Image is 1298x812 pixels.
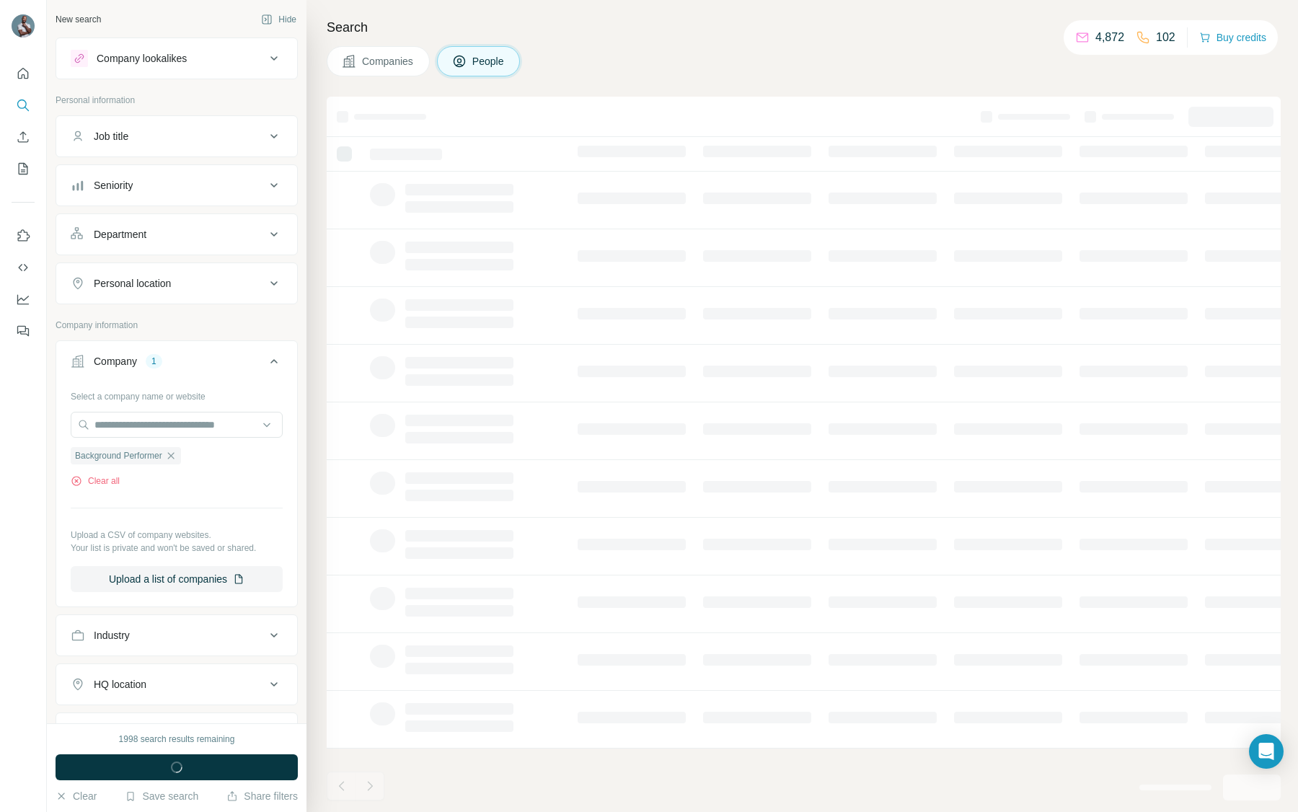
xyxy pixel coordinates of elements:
div: Industry [94,628,130,643]
div: Personal location [94,276,171,291]
button: Quick start [12,61,35,87]
div: New search [56,13,101,26]
button: Use Surfe API [12,255,35,281]
button: Upload a list of companies [71,566,283,592]
button: Buy credits [1199,27,1266,48]
button: Industry [56,618,297,653]
button: Hide [251,9,306,30]
p: Personal information [56,94,298,107]
button: Seniority [56,168,297,203]
div: Company [94,354,137,369]
button: Dashboard [12,286,35,312]
h4: Search [327,17,1281,37]
button: Department [56,217,297,252]
span: People [472,54,505,69]
button: Use Surfe on LinkedIn [12,223,35,249]
button: Annual revenue ($) [56,716,297,751]
div: Department [94,227,146,242]
div: Job title [94,129,128,144]
button: HQ location [56,667,297,702]
p: 4,872 [1095,29,1124,46]
button: Feedback [12,318,35,344]
div: 1 [146,355,162,368]
p: Your list is private and won't be saved or shared. [71,542,283,555]
button: Search [12,92,35,118]
button: My lists [12,156,35,182]
div: Company lookalikes [97,51,187,66]
button: Enrich CSV [12,124,35,150]
div: Select a company name or website [71,384,283,403]
div: Open Intercom Messenger [1249,734,1284,769]
button: Share filters [226,789,298,803]
span: Background Performer [75,449,162,462]
p: Company information [56,319,298,332]
button: Job title [56,119,297,154]
button: Clear all [71,475,120,487]
div: HQ location [94,677,146,692]
p: Upload a CSV of company websites. [71,529,283,542]
div: 1998 search results remaining [119,733,235,746]
button: Save search [125,789,198,803]
button: Company1 [56,344,297,384]
div: Seniority [94,178,133,193]
p: 102 [1156,29,1175,46]
span: Companies [362,54,415,69]
button: Clear [56,789,97,803]
button: Personal location [56,266,297,301]
button: Company lookalikes [56,41,297,76]
img: Avatar [12,14,35,37]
